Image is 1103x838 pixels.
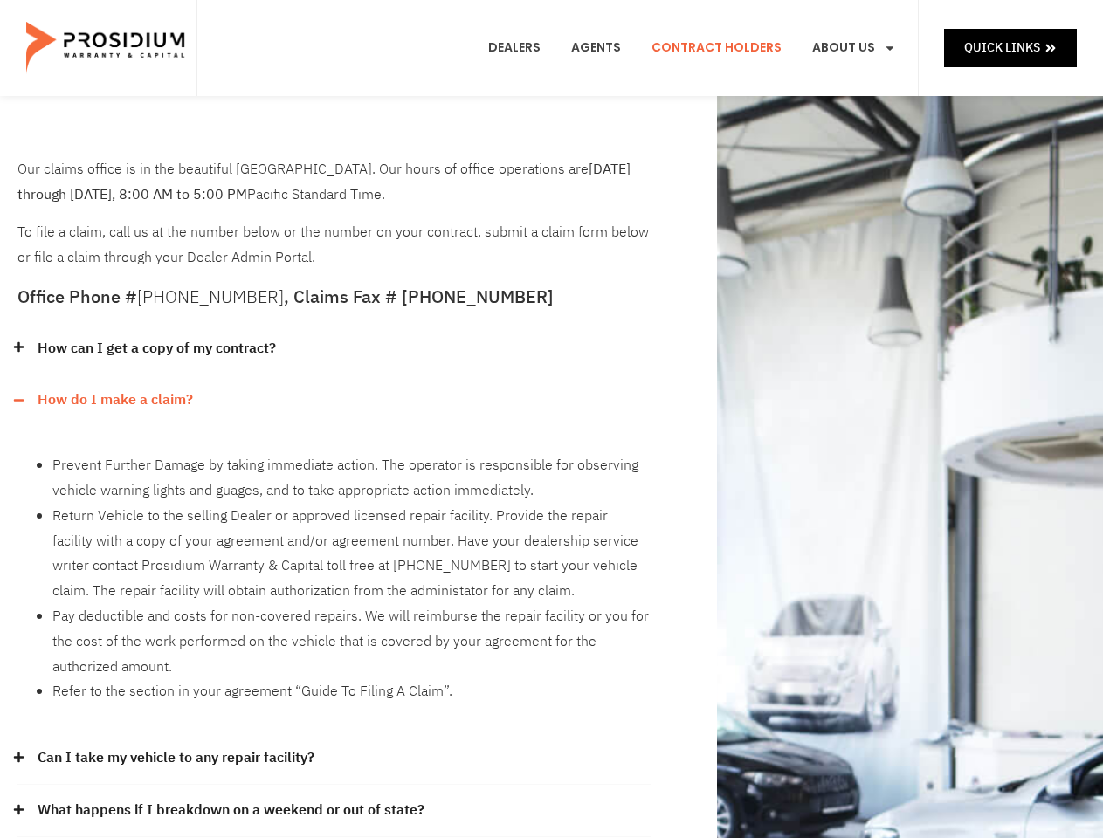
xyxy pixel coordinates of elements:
[38,336,276,361] a: How can I get a copy of my contract?
[38,745,314,771] a: Can I take my vehicle to any repair facility?
[52,679,651,704] li: Refer to the section in your agreement “Guide To Filing A Claim”.
[638,16,795,80] a: Contract Holders
[944,29,1077,66] a: Quick Links
[799,16,909,80] a: About Us
[17,785,651,837] div: What happens if I breakdown on a weekend or out of state?
[17,159,631,205] b: [DATE] through [DATE], 8:00 AM to 5:00 PM
[137,284,284,310] a: [PHONE_NUMBER]
[52,604,651,679] li: Pay deductible and costs for non-covered repairs. We will reimburse the repair facility or you fo...
[17,288,651,306] h5: Office Phone # , Claims Fax # [PHONE_NUMBER]
[52,504,651,604] li: Return Vehicle to the selling Dealer or approved licensed repair facility. Provide the repair fac...
[52,453,651,504] li: Prevent Further Damage by taking immediate action. The operator is responsible for observing vehi...
[17,374,651,426] div: How do I make a claim?
[17,157,651,208] p: Our claims office is in the beautiful [GEOGRAPHIC_DATA]. Our hours of office operations are Pacif...
[17,157,651,271] div: To file a claim, call us at the number below or the number on your contract, submit a claim form ...
[475,16,909,80] nav: Menu
[964,37,1040,58] span: Quick Links
[17,426,651,732] div: How do I make a claim?
[17,732,651,785] div: Can I take my vehicle to any repair facility?
[558,16,634,80] a: Agents
[38,798,424,823] a: What happens if I breakdown on a weekend or out of state?
[17,323,651,375] div: How can I get a copy of my contract?
[38,388,193,413] a: How do I make a claim?
[475,16,554,80] a: Dealers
